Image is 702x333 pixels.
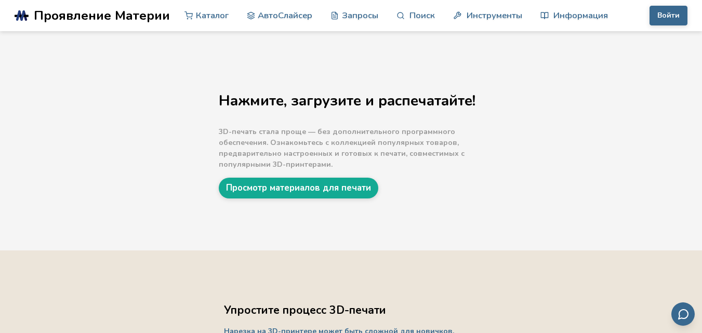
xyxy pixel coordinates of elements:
[467,9,522,21] font: Инструменты
[553,9,608,21] font: Информация
[34,7,170,24] font: Проявление Материи
[657,10,680,20] font: Войти
[342,9,378,21] font: Запросы
[409,9,435,21] font: Поиск
[219,127,465,169] font: 3D-печать стала проще — без дополнительного программного обеспечения. Ознакомьтесь с коллекцией п...
[196,9,229,21] font: Каталог
[671,302,695,326] button: Отправить отзыв по электронной почте
[224,303,386,317] font: Упростите процесс 3D-печати
[258,9,312,21] font: АвтоСлайсер
[219,178,378,198] a: Просмотр материалов для печати
[226,182,371,194] font: Просмотр материалов для печати
[219,91,475,111] font: Нажмите, загрузите и распечатайте!
[650,6,687,25] button: Войти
